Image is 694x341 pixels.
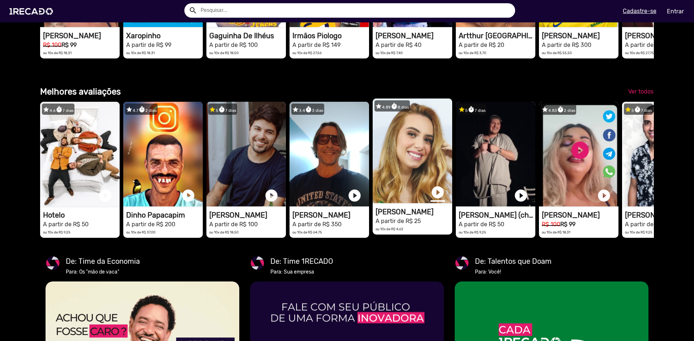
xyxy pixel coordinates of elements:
[123,102,203,206] video: 1RECADO vídeos dedicados para fãs e empresas
[475,268,552,276] mat-card-subtitle: Para: Você!
[195,3,515,18] input: Pesquisar...
[189,6,197,15] mat-icon: Example home icon
[181,188,196,203] a: play_circle_filled
[373,99,452,203] video: 1RECADO vídeos dedicados para fãs e empresas
[625,221,671,228] small: A partir de R$ 50
[43,51,72,55] small: ou 10x de R$ 18,31
[542,221,560,228] small: R$ 100
[542,211,618,219] h1: [PERSON_NAME]
[376,207,452,216] h1: [PERSON_NAME]
[542,51,572,55] small: ou 10x de R$ 55,50
[126,51,155,55] small: ou 10x de R$ 18,31
[376,51,403,55] small: ou 10x de R$ 7,40
[209,41,258,48] small: A partir de R$ 100
[292,221,342,228] small: A partir de R$ 350
[126,41,171,48] small: A partir de R$ 99
[66,268,140,276] mat-card-subtitle: Para: Os "mão de vaca"
[623,8,656,14] u: Cadastre-se
[209,31,286,40] h1: Gaguinha De Ilhéus
[459,211,535,219] h1: [PERSON_NAME] (churros)
[456,102,535,206] video: 1RECADO vídeos dedicados para fãs e empresas
[43,230,70,234] small: ou 10x de R$ 9,25
[459,31,535,40] h1: Artthur [GEOGRAPHIC_DATA]
[625,41,673,48] small: A partir de R$ 150
[126,31,203,40] h1: Xaropinho
[209,211,286,219] h1: [PERSON_NAME]
[264,188,279,203] a: play_circle_filled
[43,41,61,48] small: R$ 100
[430,185,445,200] a: play_circle_filled
[292,230,322,234] small: ou 10x de R$ 64,75
[40,102,120,206] video: 1RECADO vídeos dedicados para fãs e empresas
[459,230,486,234] small: ou 10x de R$ 9,25
[625,230,652,234] small: ou 10x de R$ 9,25
[292,211,369,219] h1: [PERSON_NAME]
[376,227,403,231] small: ou 10x de R$ 4,62
[376,31,452,40] h1: [PERSON_NAME]
[597,188,611,203] a: play_circle_filled
[376,218,421,224] small: A partir de R$ 25
[376,41,421,48] small: A partir de R$ 40
[209,230,239,234] small: ou 10x de R$ 18,50
[459,221,504,228] small: A partir de R$ 50
[539,102,618,206] video: 1RECADO vídeos dedicados para fãs e empresas
[43,211,120,219] h1: Hotelo
[292,41,340,48] small: A partir de R$ 149
[292,31,369,40] h1: Irmãos Piologo
[459,51,486,55] small: ou 10x de R$ 3,70
[292,51,322,55] small: ou 10x de R$ 27,56
[126,211,203,219] h1: Dinho Papacapim
[542,31,618,40] h1: [PERSON_NAME]
[560,221,575,228] b: R$ 99
[662,5,689,18] a: Entrar
[347,188,362,203] a: play_circle_filled
[625,51,654,55] small: ou 10x de R$ 27,75
[43,31,120,40] h1: [PERSON_NAME]
[66,256,140,267] mat-card-title: De: Time da Economia
[475,256,552,267] mat-card-title: De: Talentos que Doam
[98,188,112,203] a: play_circle_filled
[126,221,175,228] small: A partir de R$ 200
[459,41,504,48] small: A partir de R$ 20
[270,268,333,276] mat-card-subtitle: Para: Sua empresa
[290,102,369,206] video: 1RECADO vídeos dedicados para fãs e empresas
[270,256,333,267] mat-card-title: De: Time 1RECADO
[514,188,528,203] a: play_circle_filled
[206,102,286,206] video: 1RECADO vídeos dedicados para fãs e empresas
[209,51,239,55] small: ou 10x de R$ 18,50
[209,221,258,228] small: A partir de R$ 100
[40,87,121,97] b: Melhores avaliações
[126,230,155,234] small: ou 10x de R$ 37,00
[186,4,199,16] button: Example home icon
[542,230,570,234] small: ou 10x de R$ 18,31
[542,41,591,48] small: A partir de R$ 300
[43,221,89,228] small: A partir de R$ 50
[628,88,654,95] span: Ver todos
[61,41,77,48] b: R$ 99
